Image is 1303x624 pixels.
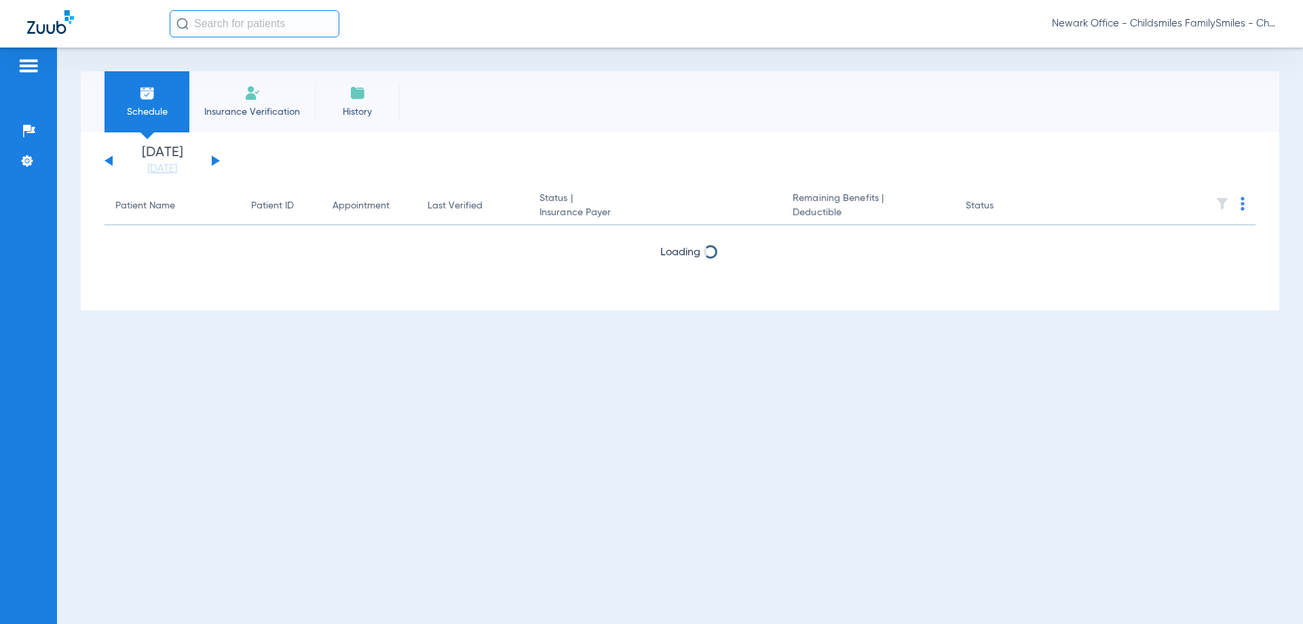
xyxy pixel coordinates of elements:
[139,85,155,101] img: Schedule
[325,105,390,119] span: History
[115,199,175,213] div: Patient Name
[121,146,203,176] li: [DATE]
[428,199,518,213] div: Last Verified
[660,247,700,258] span: Loading
[350,85,366,101] img: History
[251,199,311,213] div: Patient ID
[540,206,771,220] span: Insurance Payer
[251,199,294,213] div: Patient ID
[955,187,1046,225] th: Status
[428,199,483,213] div: Last Verified
[1052,17,1276,31] span: Newark Office - Childsmiles FamilySmiles - ChildSmiles [GEOGRAPHIC_DATA] - [GEOGRAPHIC_DATA] Gene...
[1215,197,1229,210] img: filter.svg
[793,206,943,220] span: Deductible
[176,18,189,30] img: Search Icon
[200,105,305,119] span: Insurance Verification
[333,199,390,213] div: Appointment
[333,199,406,213] div: Appointment
[115,105,179,119] span: Schedule
[244,85,261,101] img: Manual Insurance Verification
[121,162,203,176] a: [DATE]
[18,58,39,74] img: hamburger-icon
[529,187,782,225] th: Status |
[782,187,954,225] th: Remaining Benefits |
[27,10,74,34] img: Zuub Logo
[115,199,229,213] div: Patient Name
[1241,197,1245,210] img: group-dot-blue.svg
[170,10,339,37] input: Search for patients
